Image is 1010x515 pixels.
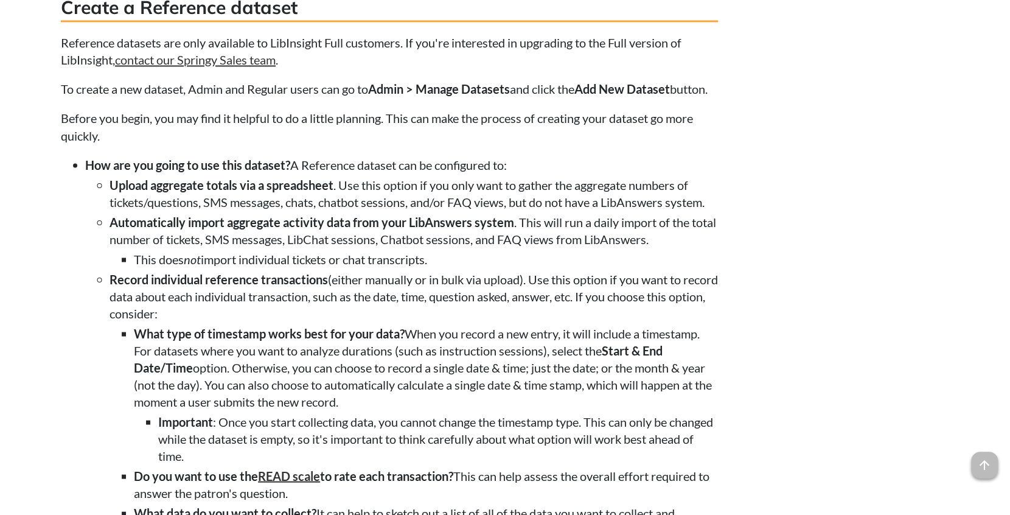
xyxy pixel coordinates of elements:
[61,80,718,97] p: To create a new dataset, Admin and Regular users can go to and click the button.
[110,177,333,192] strong: Upload aggregate totals via a spreadsheet
[134,326,405,340] strong: What type of timestamp works best for your data?
[110,213,718,267] li: . This will run a daily import of the total number of tickets, SMS messages, LibChat sessions, Ch...
[158,413,718,464] li: : Once you start collecting data, you cannot change the timestamp type. This can only be changed ...
[134,468,453,483] strong: Do you want to use the to rate each transaction?
[134,343,663,374] strong: Start & End Date/Time
[61,110,718,144] p: Before you begin, you may find it helpful to do a little planning. This can make the process of c...
[134,467,718,501] li: This can help assess the overall effort required to answer the patron's question.
[971,453,998,468] a: arrow_upward
[110,272,328,286] strong: Record individual reference transactions
[110,176,718,210] li: . Use this option if you only want to gather the aggregate numbers of tickets/questions, SMS mess...
[115,52,276,67] a: contact our Springy Sales team
[134,250,718,267] li: This does import individual tickets or chat transcripts.
[134,324,718,464] li: When you record a new entry, it will include a timestamp. For datasets where you want to analyze ...
[368,82,510,96] strong: Admin > Manage Datasets
[85,157,290,172] strong: How are you going to use this dataset?
[574,82,670,96] strong: Add New Dataset
[258,468,320,483] a: READ scale
[971,452,998,478] span: arrow_upward
[110,214,514,229] strong: Automatically import aggregate activity data from your LibAnswers system
[158,414,213,429] strong: Important
[61,34,718,68] p: Reference datasets are only available to LibInsight Full customers. If you're interested in upgra...
[184,251,201,266] em: not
